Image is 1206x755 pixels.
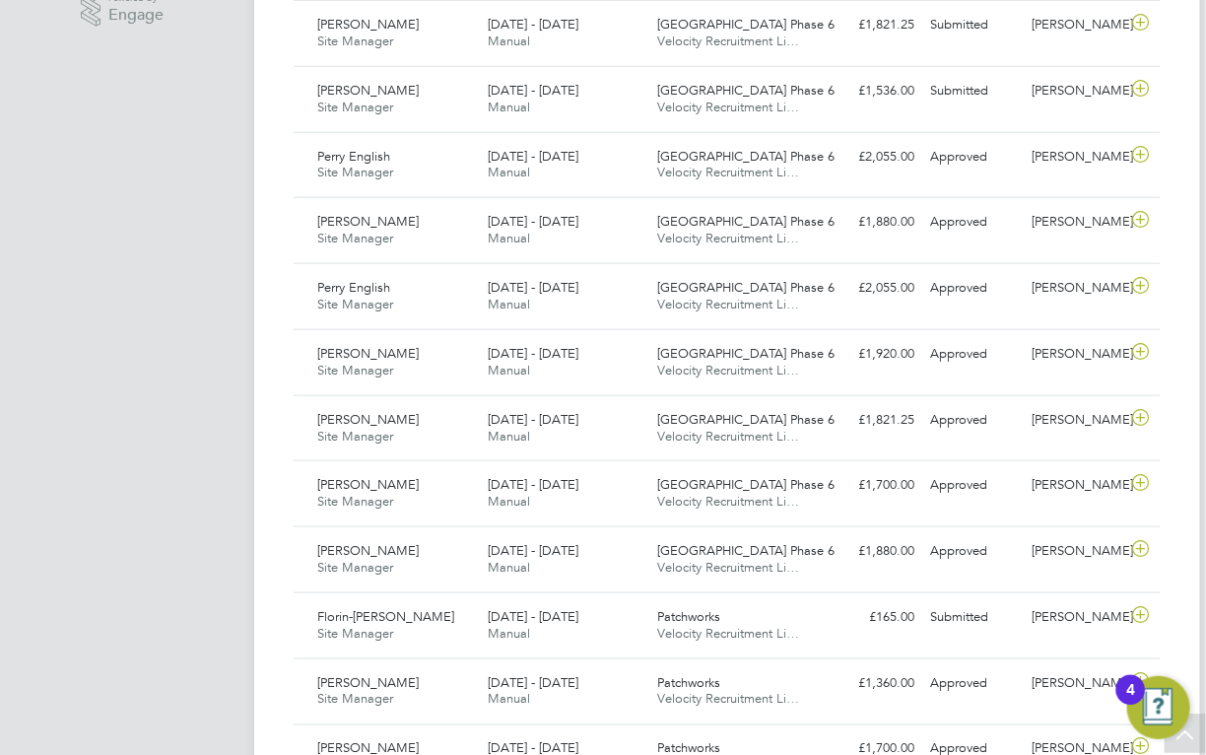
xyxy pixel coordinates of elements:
span: Site Manager [317,230,393,246]
div: [PERSON_NAME] [1025,469,1127,502]
span: Manual [488,296,530,312]
span: [DATE] - [DATE] [488,411,578,428]
div: £1,700.00 [820,469,922,502]
div: Approved [922,667,1025,700]
span: Manual [488,230,530,246]
span: [DATE] - [DATE] [488,345,578,362]
div: £1,880.00 [820,535,922,568]
div: Approved [922,141,1025,173]
span: Site Manager [317,164,393,180]
span: [PERSON_NAME] [317,213,419,230]
div: £1,821.25 [820,9,922,41]
span: Velocity Recruitment Li… [658,99,800,115]
span: Perry English [317,279,390,296]
span: Manual [488,33,530,49]
div: [PERSON_NAME] [1025,601,1127,634]
span: Florin-[PERSON_NAME] [317,608,454,625]
div: £2,055.00 [820,272,922,305]
div: 4 [1126,690,1135,716]
span: Patchworks [658,608,721,625]
span: Manual [488,362,530,378]
div: £1,880.00 [820,206,922,239]
span: Velocity Recruitment Li… [658,428,800,445]
span: [DATE] - [DATE] [488,674,578,691]
span: Velocity Recruitment Li… [658,164,800,180]
div: £1,360.00 [820,667,922,700]
span: Site Manager [317,493,393,510]
span: [PERSON_NAME] [317,674,419,691]
div: Approved [922,206,1025,239]
span: Velocity Recruitment Li… [658,296,800,312]
span: Manual [488,164,530,180]
span: Site Manager [317,428,393,445]
span: [GEOGRAPHIC_DATA] Phase 6 [658,16,836,33]
div: [PERSON_NAME] [1025,535,1127,568]
span: Velocity Recruitment Li… [658,230,800,246]
div: Approved [922,404,1025,437]
span: Velocity Recruitment Li… [658,625,800,642]
div: [PERSON_NAME] [1025,338,1127,371]
span: Manual [488,691,530,708]
span: Velocity Recruitment Li… [658,559,800,576]
div: £2,055.00 [820,141,922,173]
div: [PERSON_NAME] [1025,404,1127,437]
span: [PERSON_NAME] [317,345,419,362]
span: [DATE] - [DATE] [488,476,578,493]
span: [DATE] - [DATE] [488,279,578,296]
span: [GEOGRAPHIC_DATA] Phase 6 [658,148,836,165]
span: Manual [488,625,530,642]
span: [PERSON_NAME] [317,82,419,99]
span: Velocity Recruitment Li… [658,362,800,378]
div: [PERSON_NAME] [1025,667,1127,700]
div: [PERSON_NAME] [1025,206,1127,239]
span: [PERSON_NAME] [317,411,419,428]
span: [GEOGRAPHIC_DATA] Phase 6 [658,279,836,296]
div: Submitted [922,75,1025,107]
div: Submitted [922,601,1025,634]
span: [DATE] - [DATE] [488,82,578,99]
div: £1,536.00 [820,75,922,107]
div: [PERSON_NAME] [1025,272,1127,305]
span: [PERSON_NAME] [317,16,419,33]
span: [DATE] - [DATE] [488,542,578,559]
span: Site Manager [317,296,393,312]
span: [GEOGRAPHIC_DATA] Phase 6 [658,411,836,428]
div: £165.00 [820,601,922,634]
span: [GEOGRAPHIC_DATA] Phase 6 [658,542,836,559]
span: [GEOGRAPHIC_DATA] Phase 6 [658,345,836,362]
div: £1,821.25 [820,404,922,437]
div: Approved [922,535,1025,568]
span: [DATE] - [DATE] [488,16,578,33]
span: Site Manager [317,99,393,115]
div: [PERSON_NAME] [1025,141,1127,173]
span: Site Manager [317,691,393,708]
span: [PERSON_NAME] [317,542,419,559]
div: £1,920.00 [820,338,922,371]
span: [GEOGRAPHIC_DATA] Phase 6 [658,82,836,99]
span: [GEOGRAPHIC_DATA] Phase 6 [658,213,836,230]
span: Site Manager [317,33,393,49]
span: [DATE] - [DATE] [488,148,578,165]
span: Manual [488,99,530,115]
span: [DATE] - [DATE] [488,608,578,625]
span: Perry English [317,148,390,165]
div: Approved [922,469,1025,502]
span: [GEOGRAPHIC_DATA] Phase 6 [658,476,836,493]
span: Engage [108,7,164,24]
span: Manual [488,493,530,510]
span: [DATE] - [DATE] [488,213,578,230]
span: Velocity Recruitment Li… [658,493,800,510]
div: [PERSON_NAME] [1025,75,1127,107]
span: Manual [488,428,530,445]
span: Patchworks [658,674,721,691]
div: Approved [922,338,1025,371]
button: Open Resource Center, 4 new notifications [1127,676,1190,739]
span: Manual [488,559,530,576]
span: Site Manager [317,559,393,576]
span: [PERSON_NAME] [317,476,419,493]
div: Approved [922,272,1025,305]
div: [PERSON_NAME] [1025,9,1127,41]
span: Site Manager [317,362,393,378]
div: Submitted [922,9,1025,41]
span: Velocity Recruitment Li… [658,691,800,708]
